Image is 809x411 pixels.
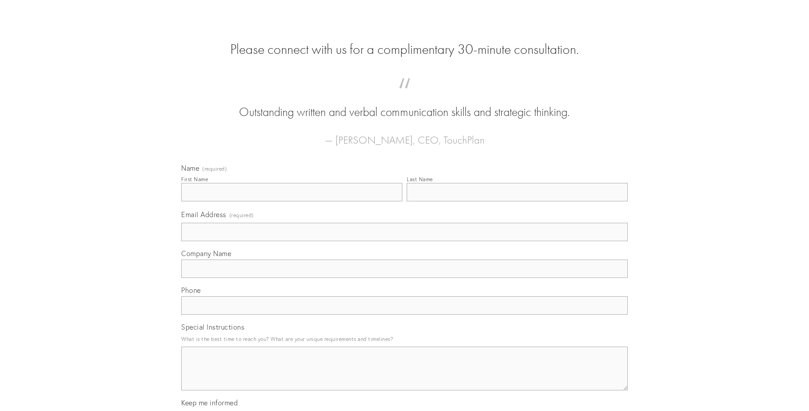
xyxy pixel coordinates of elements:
div: Last Name [407,176,433,183]
span: (required) [229,209,254,221]
span: Keep me informed [181,398,238,407]
p: What is the best time to reach you? What are your unique requirements and timelines? [181,333,628,345]
figcaption: — [PERSON_NAME], CEO, TouchPlan [195,121,614,149]
span: Name [181,164,199,172]
div: First Name [181,176,208,183]
blockquote: Outstanding written and verbal communication skills and strategic thinking. [195,87,614,121]
span: Email Address [181,210,226,219]
span: (required) [202,166,227,172]
span: “ [195,87,614,104]
span: Special Instructions [181,323,244,331]
span: Company Name [181,249,231,258]
span: Phone [181,286,201,295]
h2: Please connect with us for a complimentary 30-minute consultation. [181,41,628,58]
